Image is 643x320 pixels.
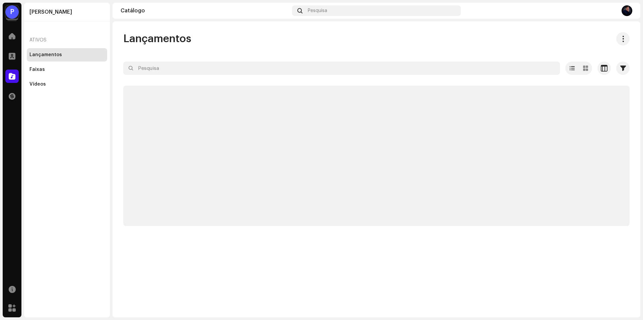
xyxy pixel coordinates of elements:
[121,8,289,13] div: Catálogo
[29,52,62,58] div: Lançamentos
[27,48,107,62] re-m-nav-item: Lançamentos
[5,5,19,19] div: P
[27,63,107,76] re-m-nav-item: Faixas
[123,62,560,75] input: Pesquisa
[622,5,632,16] img: 4780089d-d1bc-462c-aae6-dedd32276044
[308,8,327,13] span: Pesquisa
[29,82,46,87] div: Vídeos
[27,32,107,48] re-a-nav-header: Ativos
[123,32,191,45] span: Lançamentos
[29,67,45,72] div: Faixas
[27,78,107,91] re-m-nav-item: Vídeos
